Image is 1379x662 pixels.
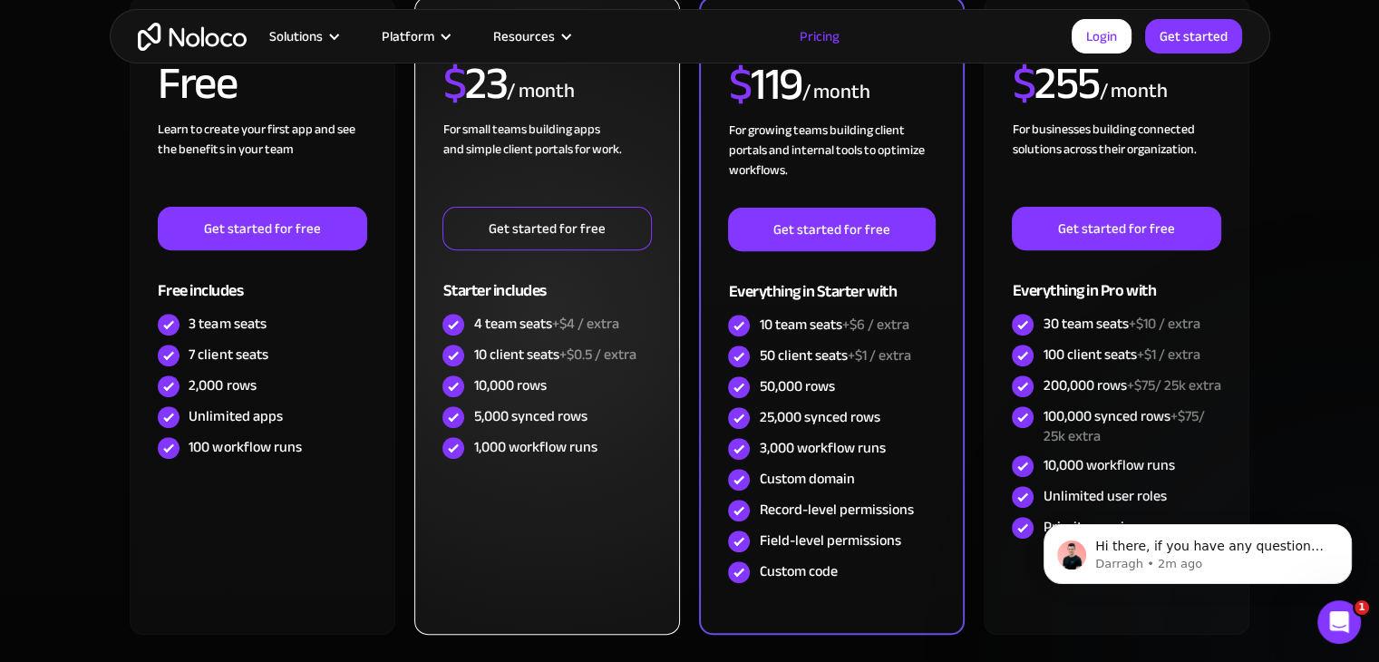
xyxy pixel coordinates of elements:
[1043,455,1174,475] div: 10,000 workflow runs
[442,41,465,126] span: $
[1043,314,1199,334] div: 30 team seats
[1012,250,1220,309] div: Everything in Pro with
[473,406,587,426] div: 5,000 synced rows
[158,250,366,309] div: Free includes
[382,24,434,48] div: Platform
[442,120,651,207] div: For small teams building apps and simple client portals for work. ‍
[728,62,801,107] h2: 119
[847,342,910,369] span: +$1 / extra
[1126,372,1220,399] span: +$75/ 25k extra
[1145,19,1242,54] a: Get started
[359,24,471,48] div: Platform
[442,250,651,309] div: Starter includes
[759,315,908,335] div: 10 team seats
[1043,403,1204,450] span: +$75/ 25k extra
[189,314,266,334] div: 3 team seats
[442,61,507,106] h2: 23
[728,121,935,208] div: For growing teams building client portals and internal tools to optimize workflows.
[801,78,869,107] div: / month
[473,314,618,334] div: 4 team seats
[493,24,555,48] div: Resources
[189,406,282,426] div: Unlimited apps
[473,437,597,457] div: 1,000 workflow runs
[728,42,751,127] span: $
[759,531,900,550] div: Field-level permissions
[759,346,910,365] div: 50 client seats
[728,251,935,310] div: Everything in Starter with
[777,24,862,48] a: Pricing
[1136,341,1199,368] span: +$1 / extra
[1128,310,1199,337] span: +$10 / extra
[473,345,636,365] div: 10 client seats
[158,207,366,250] a: Get started for free
[759,469,854,489] div: Custom domain
[189,345,267,365] div: 7 client seats
[1099,77,1167,106] div: / month
[189,375,256,395] div: 2,000 rows
[759,500,913,520] div: Record-level permissions
[759,376,834,396] div: 50,000 rows
[507,77,575,106] div: / month
[138,23,247,51] a: home
[473,375,546,395] div: 10,000 rows
[1043,406,1220,446] div: 100,000 synced rows
[1355,600,1369,615] span: 1
[841,311,908,338] span: +$6 / extra
[1012,120,1220,207] div: For businesses building connected solutions across their organization. ‍
[1016,486,1379,613] iframe: Intercom notifications message
[1012,61,1099,106] h2: 255
[269,24,323,48] div: Solutions
[189,437,301,457] div: 100 workflow runs
[158,120,366,207] div: Learn to create your first app and see the benefits in your team ‍
[1043,345,1199,365] div: 100 client seats
[759,407,879,427] div: 25,000 synced rows
[247,24,359,48] div: Solutions
[551,310,618,337] span: +$4 / extra
[1012,41,1034,126] span: $
[1012,207,1220,250] a: Get started for free
[759,438,885,458] div: 3,000 workflow runs
[1043,375,1220,395] div: 200,000 rows
[1317,600,1361,644] iframe: Intercom live chat
[1072,19,1131,54] a: Login
[471,24,591,48] div: Resources
[442,207,651,250] a: Get started for free
[558,341,636,368] span: +$0.5 / extra
[759,561,837,581] div: Custom code
[728,208,935,251] a: Get started for free
[158,61,237,106] h2: Free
